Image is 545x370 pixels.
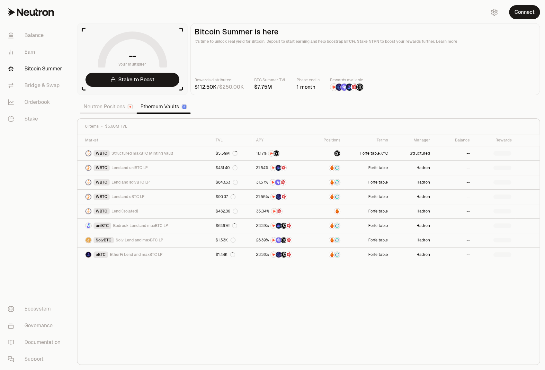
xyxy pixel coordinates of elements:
[392,190,434,204] a: Hadron
[194,77,244,83] p: Rewards distributed
[344,204,392,218] a: Forfeitable
[335,84,343,91] img: EtherFi Points
[216,180,238,185] div: $843.63
[254,77,286,83] p: BTC Summer TVL
[329,237,335,243] img: Amber
[311,190,344,204] a: AmberSupervault
[276,208,282,214] img: Mars Fragments
[341,84,348,91] img: Solv Points
[392,248,434,262] a: Hadron
[392,219,434,233] a: Hadron
[271,223,276,229] img: NTRN
[212,248,252,262] a: $1.44K
[334,150,340,156] img: maxBTC
[252,204,311,218] a: NTRNMars Fragments
[85,252,91,257] img: eBTC Logo
[436,39,457,44] a: Learn more
[368,252,388,257] button: Forfeitable
[434,233,474,247] a: --
[330,84,337,91] img: NTRN
[77,233,212,247] a: SolvBTC LogoSolvBTCSolv Lend and maxBTC LP
[281,237,287,243] img: Structured Points
[344,175,392,189] a: Forfeitable
[380,151,388,156] button: KYC
[315,194,340,200] button: AmberSupervault
[396,138,430,143] div: Manager
[113,223,168,228] span: Bedrock Lend and maxBTC LP
[334,223,340,229] img: Supervault
[112,209,138,214] span: Lend (Isolated)
[252,190,311,204] a: NTRNEtherFi PointsMars Fragments
[315,165,340,171] button: AmberSupervault
[315,138,340,143] div: Positions
[77,146,212,160] a: WBTC LogoWBTCStructured maxBTC Minting Vault
[94,222,111,229] div: uniBTC
[252,233,311,247] a: NTRNSolv PointsStructured PointsMars Fragments
[216,238,236,243] div: $1.53K
[271,208,277,214] img: NTRN
[329,165,335,171] img: Amber
[311,219,344,233] a: AmberSupervault
[271,237,276,243] img: NTRN
[85,165,91,171] img: WBTC Logo
[281,194,287,200] img: Mars Fragments
[276,252,281,257] img: EtherFi Points
[344,219,392,233] a: Forfeitable
[182,105,186,109] img: Ethereum Logo
[3,44,69,60] a: Earn
[212,219,252,233] a: $646.76
[315,150,340,157] button: maxBTC
[270,165,276,171] img: NTRN
[346,84,353,91] img: Bedrock Diamonds
[252,248,311,262] a: NTRNEtherFi PointsStructured PointsMars Fragments
[216,138,248,143] div: TVL
[392,146,434,160] a: Structured
[256,150,307,157] button: NTRNStructured Points
[112,194,145,199] span: Lend and eBTC LP
[94,208,110,214] div: WBTC
[434,161,474,175] a: --
[256,208,307,214] button: NTRNMars Fragments
[334,165,340,171] img: Supervault
[77,219,212,233] a: uniBTC LogouniBTCBedrock Lend and maxBTC LP
[216,252,235,257] div: $1.44K
[116,238,163,243] span: Solv Lend and maxBTC LP
[194,27,536,36] h2: Bitcoin Summer is here
[256,222,307,229] button: NTRNBedrock DiamondsStructured PointsMars Fragments
[256,179,307,185] button: NTRNSolv PointsMars Fragments
[252,161,311,175] a: NTRNBedrock DiamondsMars Fragments
[216,223,237,228] div: $646.76
[334,237,340,243] img: Supervault
[344,233,392,247] a: Forfeitable
[392,233,434,247] a: Hadron
[94,165,110,171] div: WBTC
[286,237,292,243] img: Mars Fragments
[252,175,311,189] a: NTRNSolv PointsMars Fragments
[281,223,287,229] img: Structured Points
[360,151,380,156] button: Forfeitable
[119,61,147,68] span: your multiplier
[434,175,474,189] a: --
[286,252,292,257] img: Mars Fragments
[3,301,69,317] a: Ecosystem
[315,222,340,229] button: AmberSupervault
[252,146,311,160] a: NTRNStructured Points
[270,179,276,185] img: NTRN
[348,138,388,143] div: Terms
[252,219,311,233] a: NTRNBedrock DiamondsStructured PointsMars Fragments
[112,151,173,156] span: Structured maxBTC Minting Vault
[434,248,474,262] a: --
[194,83,244,91] div: /
[268,150,274,156] img: NTRN
[129,51,136,61] h1: --
[3,111,69,127] a: Stake
[94,150,110,157] div: WBTC
[276,237,281,243] img: Solv Points
[85,208,91,214] img: WBTC Logo
[77,175,212,189] a: WBTC LogoWBTCLend and solvBTC LP
[276,194,281,200] img: EtherFi Points
[368,209,388,214] button: Forfeitable
[275,165,281,171] img: Bedrock Diamonds
[344,248,392,262] a: Forfeitable
[351,84,358,91] img: Mars Fragments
